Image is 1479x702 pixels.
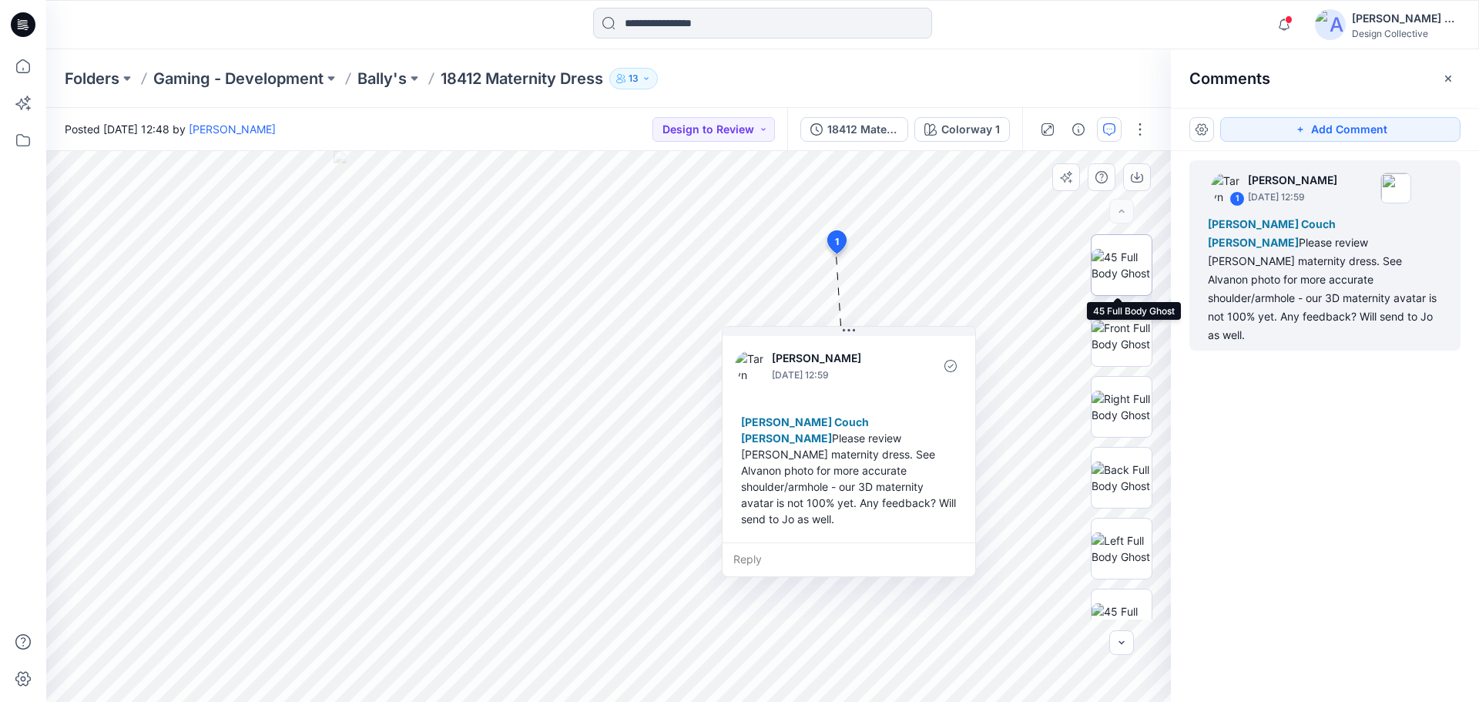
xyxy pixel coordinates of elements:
[1208,217,1336,230] span: [PERSON_NAME] Couch
[441,68,603,89] p: 18412 Maternity Dress
[741,415,869,428] span: [PERSON_NAME] Couch
[1092,320,1152,352] img: Front Full Body Ghost
[914,117,1010,142] button: Colorway 1
[609,68,658,89] button: 13
[189,123,276,136] a: [PERSON_NAME]
[827,121,898,138] div: 18412 Maternity Dress
[1248,171,1337,190] p: [PERSON_NAME]
[1092,603,1152,636] img: 45 Full Body
[772,349,897,368] p: [PERSON_NAME]
[153,68,324,89] a: Gaming - Development
[1211,173,1242,203] img: Taryn Calvey
[1315,9,1346,40] img: avatar
[835,235,839,249] span: 1
[1352,28,1460,39] div: Design Collective
[357,68,407,89] a: Bally's
[1189,69,1270,88] h2: Comments
[1208,236,1299,249] span: [PERSON_NAME]
[629,70,639,87] p: 13
[800,117,908,142] button: 18412 Maternity Dress
[1229,191,1245,207] div: 1
[1066,117,1091,142] button: Details
[1092,249,1152,281] img: 45 Full Body Ghost
[941,121,1000,138] div: Colorway 1
[65,68,119,89] a: Folders
[772,368,897,383] p: [DATE] 12:59
[1220,117,1461,142] button: Add Comment
[1092,391,1152,423] img: Right Full Body Ghost
[741,432,832,445] span: [PERSON_NAME]
[1092,462,1152,494] img: Back Full Body Ghost
[65,121,276,137] span: Posted [DATE] 12:48 by
[1092,532,1152,565] img: Left Full Body Ghost
[723,542,975,576] div: Reply
[1352,9,1460,28] div: [PERSON_NAME] Couch
[735,351,766,381] img: Taryn Calvey
[735,408,963,533] div: Please review [PERSON_NAME] maternity dress. See Alvanon photo for more accurate shoulder/armhole...
[1248,190,1337,205] p: [DATE] 12:59
[1208,215,1442,344] div: Please review [PERSON_NAME] maternity dress. See Alvanon photo for more accurate shoulder/armhole...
